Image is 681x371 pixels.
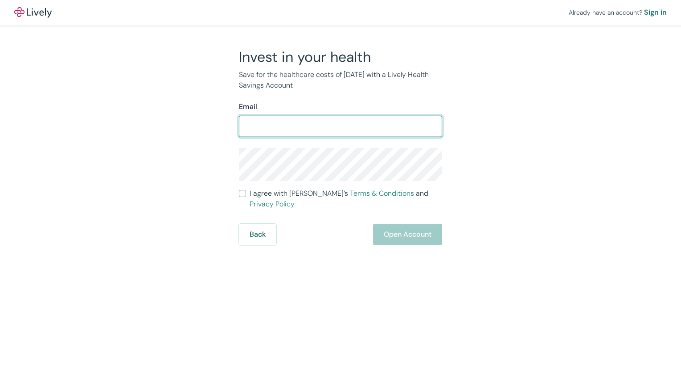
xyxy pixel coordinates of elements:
[239,101,257,112] label: Email
[14,7,52,18] a: LivelyLively
[239,69,442,91] p: Save for the healthcare costs of [DATE] with a Lively Health Savings Account
[250,188,442,210] span: I agree with [PERSON_NAME]’s and
[239,224,276,245] button: Back
[644,7,667,18] a: Sign in
[569,7,667,18] div: Already have an account?
[14,7,52,18] img: Lively
[250,199,295,209] a: Privacy Policy
[239,48,442,66] h2: Invest in your health
[350,189,414,198] a: Terms & Conditions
